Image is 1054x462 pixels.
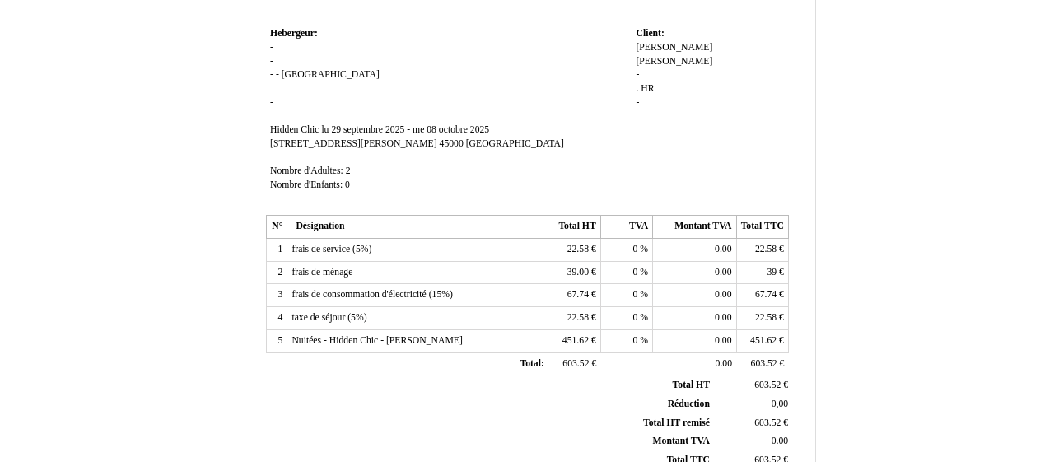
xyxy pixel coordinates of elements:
td: € [736,307,788,330]
td: € [548,307,600,330]
span: frais de consommation d'électricité (15%) [291,289,453,300]
span: HR [641,83,654,94]
span: 45000 [440,138,464,149]
span: Nombre d'Adultes: [270,166,343,176]
span: - [270,97,273,108]
td: 3 [267,284,287,307]
span: - [270,42,273,53]
span: 22.58 [755,244,777,254]
span: 0.00 [772,436,788,446]
td: 1 [267,239,287,262]
span: Réduction [668,399,710,409]
span: 67.74 [755,289,777,300]
td: % [600,329,652,352]
span: 22.58 [567,244,589,254]
span: Total HT [673,380,710,390]
span: - [636,69,639,80]
span: lu 29 septembre 2025 - me 08 octobre 2025 [321,124,489,135]
td: € [548,261,600,284]
span: - [270,56,273,67]
span: Client: [636,28,664,39]
th: Montant TVA [653,216,736,239]
span: 0 [633,335,638,346]
span: 603.52 [751,358,777,369]
td: € [548,352,600,376]
td: € [736,239,788,262]
span: 39.00 [567,267,589,278]
span: frais de ménage [291,267,352,278]
span: Total HT remisé [643,418,710,428]
th: Total TTC [736,216,788,239]
th: Désignation [287,216,548,239]
td: € [736,329,788,352]
th: Total HT [548,216,600,239]
span: 0.00 [716,358,732,369]
td: € [713,413,791,432]
span: 0 [633,289,638,300]
span: 0.00 [715,267,731,278]
span: 0 [633,312,638,323]
span: [PERSON_NAME] [636,56,712,67]
span: Nombre d'Enfants: [270,180,343,190]
span: 22.58 [567,312,589,323]
span: 39 [767,267,777,278]
th: TVA [600,216,652,239]
td: € [713,376,791,394]
span: 0 [345,180,350,190]
span: 67.74 [567,289,589,300]
td: € [548,239,600,262]
span: 0 [633,244,638,254]
span: 451.62 [562,335,589,346]
span: 0.00 [715,312,731,323]
span: Hebergeur: [270,28,318,39]
span: 0.00 [715,289,731,300]
th: N° [267,216,287,239]
span: Nuitées - Hidden Chic - [PERSON_NAME] [291,335,462,346]
span: 603.52 [754,418,781,428]
td: € [736,284,788,307]
span: taxe de séjour (5%) [291,312,366,323]
span: Montant TVA [653,436,710,446]
td: % [600,239,652,262]
span: frais de service (5%) [291,244,371,254]
span: 0.00 [715,335,731,346]
span: 603.52 [754,380,781,390]
span: Hidden Chic [270,124,319,135]
td: € [548,329,600,352]
td: € [736,261,788,284]
span: 0,00 [772,399,788,409]
td: 4 [267,307,287,330]
span: 451.62 [750,335,777,346]
td: € [736,352,788,376]
span: . [636,83,638,94]
span: - [270,69,273,80]
span: [PERSON_NAME] [636,42,712,53]
td: % [600,307,652,330]
td: 5 [267,329,287,352]
span: 603.52 [562,358,589,369]
td: % [600,261,652,284]
span: 0 [633,267,638,278]
span: [STREET_ADDRESS][PERSON_NAME] [270,138,437,149]
span: [GEOGRAPHIC_DATA] [282,69,380,80]
span: 22.58 [755,312,777,323]
td: 2 [267,261,287,284]
td: € [548,284,600,307]
span: Total: [520,358,543,369]
span: - [276,69,279,80]
span: - [636,97,639,108]
span: 2 [346,166,351,176]
span: 0.00 [715,244,731,254]
span: [GEOGRAPHIC_DATA] [466,138,564,149]
td: % [600,284,652,307]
